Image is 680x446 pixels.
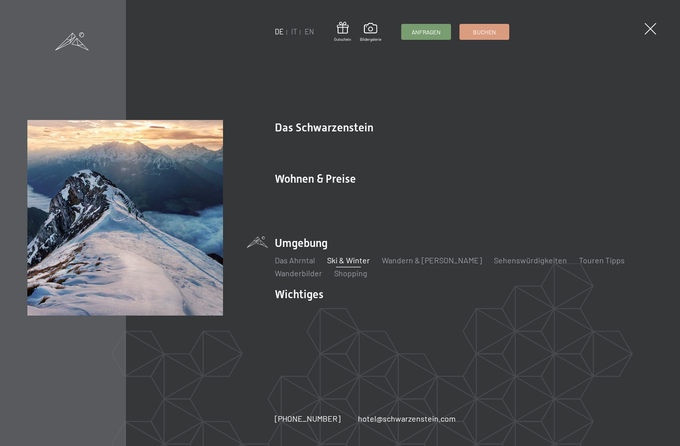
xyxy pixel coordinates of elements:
[327,255,370,265] a: Ski & Winter
[334,22,351,42] a: Gutschein
[358,413,455,424] a: hotel@schwarzenstein.com
[494,255,567,265] a: Sehenswürdigkeiten
[275,414,340,423] span: [PHONE_NUMBER]
[460,24,509,39] a: Buchen
[275,255,315,265] a: Das Ahrntal
[275,268,322,278] a: Wanderbilder
[360,37,381,42] span: Bildergalerie
[275,27,284,36] a: DE
[334,37,351,42] span: Gutschein
[579,255,625,265] a: Touren Tipps
[291,27,297,36] a: IT
[402,24,451,39] a: Anfragen
[473,28,496,36] span: Buchen
[412,28,441,36] span: Anfragen
[382,255,482,265] a: Wandern & [PERSON_NAME]
[305,27,314,36] a: EN
[275,413,340,424] a: [PHONE_NUMBER]
[360,23,381,42] a: Bildergalerie
[334,268,367,278] a: Shopping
